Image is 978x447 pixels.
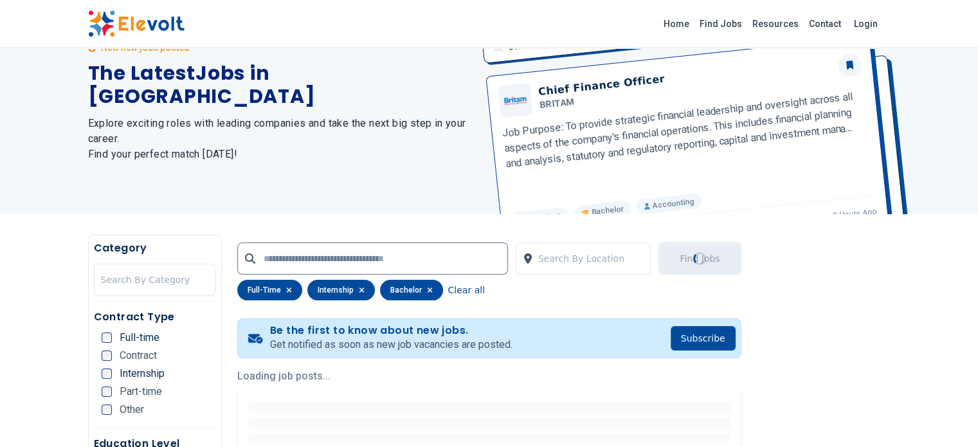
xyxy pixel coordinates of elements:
[694,14,747,34] a: Find Jobs
[102,333,112,343] input: Full-time
[102,387,112,397] input: Part-time
[380,280,443,300] div: bachelor
[120,333,159,343] span: Full-time
[448,280,485,300] button: Clear all
[102,369,112,379] input: Internship
[94,241,216,256] h5: Category
[658,14,694,34] a: Home
[692,251,708,267] div: Loading...
[270,324,512,337] h4: Be the first to know about new jobs.
[102,351,112,361] input: Contract
[846,11,885,37] a: Login
[237,280,302,300] div: full-time
[671,326,736,351] button: Subscribe
[120,351,157,361] span: Contract
[914,385,978,447] iframe: Chat Widget
[747,14,804,34] a: Resources
[88,62,474,108] h1: The Latest Jobs in [GEOGRAPHIC_DATA]
[88,116,474,162] h2: Explore exciting roles with leading companies and take the next big step in your career. Find you...
[804,14,846,34] a: Contact
[94,309,216,325] h5: Contract Type
[307,280,375,300] div: internship
[658,242,741,275] button: Find JobsLoading...
[102,405,112,415] input: Other
[88,10,185,37] img: Elevolt
[120,405,144,415] span: Other
[120,387,162,397] span: Part-time
[270,337,512,352] p: Get notified as soon as new job vacancies are posted.
[120,369,165,379] span: Internship
[237,369,741,384] p: Loading job posts...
